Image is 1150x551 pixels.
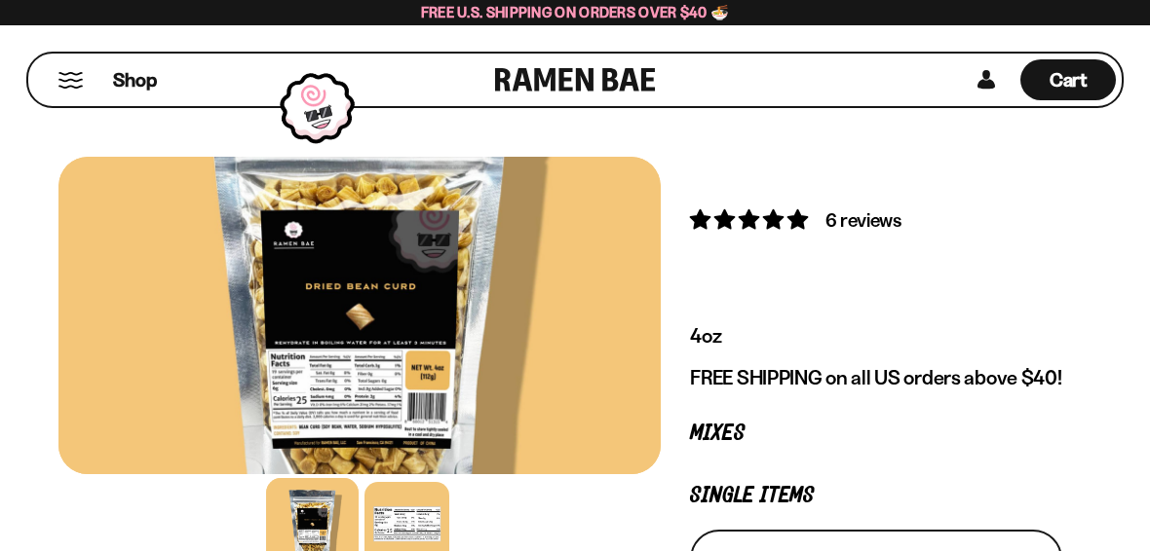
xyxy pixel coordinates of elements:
[57,72,84,89] button: Mobile Menu Trigger
[421,3,730,21] span: Free U.S. Shipping on Orders over $40 🍜
[113,59,157,100] a: Shop
[1050,68,1088,92] span: Cart
[690,487,1062,505] p: Single Items
[690,424,1062,443] p: Mixes
[825,208,901,232] span: 6 reviews
[1020,54,1116,106] div: Cart
[113,67,157,93] span: Shop
[690,365,1062,390] p: FREE SHIPPING on all US orders above $40!
[690,207,812,232] span: 5.00 stars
